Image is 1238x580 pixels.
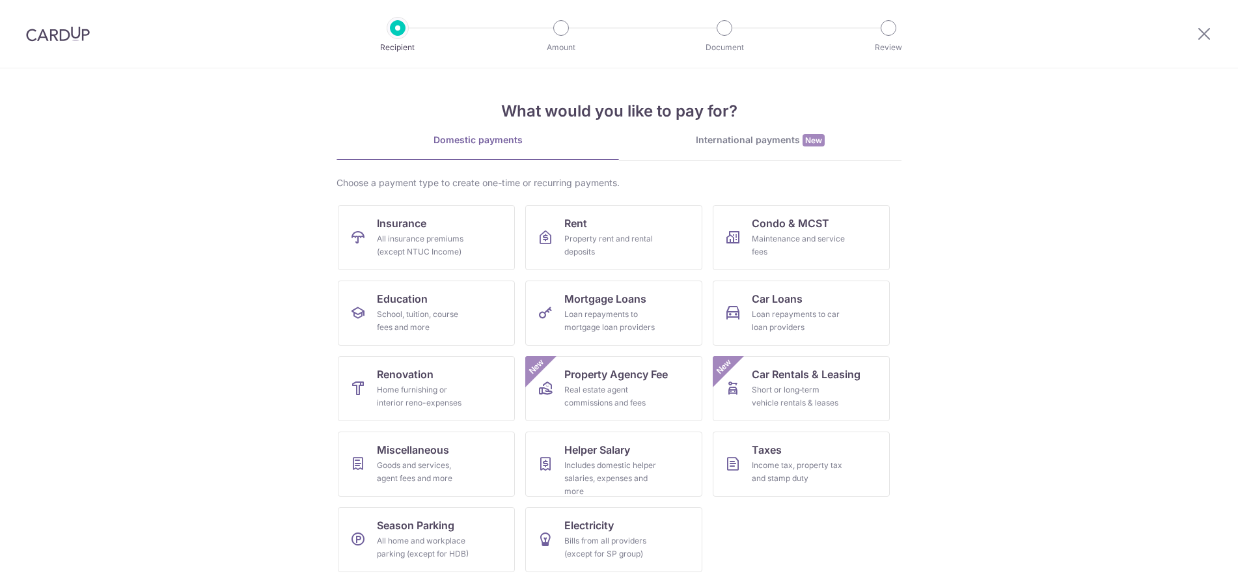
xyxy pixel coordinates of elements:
[752,232,846,258] div: Maintenance and service fees
[377,534,471,560] div: All home and workplace parking (except for HDB)
[713,432,890,497] a: TaxesIncome tax, property tax and stamp duty
[752,442,782,458] span: Taxes
[564,383,658,409] div: Real estate agent commissions and fees
[338,281,515,346] a: EducationSchool, tuition, course fees and more
[338,507,515,572] a: Season ParkingAll home and workplace parking (except for HDB)
[564,534,658,560] div: Bills from all providers (except for SP group)
[752,383,846,409] div: Short or long‑term vehicle rentals & leases
[377,366,433,382] span: Renovation
[676,41,773,54] p: Document
[338,432,515,497] a: MiscellaneousGoods and services, agent fees and more
[840,41,937,54] p: Review
[337,133,619,146] div: Domestic payments
[338,356,515,421] a: RenovationHome furnishing or interior reno-expenses
[525,356,702,421] a: Property Agency FeeReal estate agent commissions and feesNew
[564,308,658,334] div: Loan repayments to mortgage loan providers
[752,215,829,231] span: Condo & MCST
[564,366,668,382] span: Property Agency Fee
[752,366,860,382] span: Car Rentals & Leasing
[377,215,426,231] span: Insurance
[564,232,658,258] div: Property rent and rental deposits
[713,356,890,421] a: Car Rentals & LeasingShort or long‑term vehicle rentals & leasesNew
[525,281,702,346] a: Mortgage LoansLoan repayments to mortgage loan providers
[377,308,471,334] div: School, tuition, course fees and more
[337,100,901,123] h4: What would you like to pay for?
[564,459,658,498] div: Includes domestic helper salaries, expenses and more
[377,442,449,458] span: Miscellaneous
[713,281,890,346] a: Car LoansLoan repayments to car loan providers
[752,308,846,334] div: Loan repayments to car loan providers
[713,356,735,378] span: New
[377,291,428,307] span: Education
[350,41,446,54] p: Recipient
[564,215,587,231] span: Rent
[564,442,630,458] span: Helper Salary
[338,205,515,270] a: InsuranceAll insurance premiums (except NTUC Income)
[564,291,646,307] span: Mortgage Loans
[564,518,614,533] span: Electricity
[752,291,803,307] span: Car Loans
[619,133,901,147] div: International payments
[713,205,890,270] a: Condo & MCSTMaintenance and service fees
[525,507,702,572] a: ElectricityBills from all providers (except for SP group)
[26,26,90,42] img: CardUp
[1155,541,1225,573] iframe: Opens a widget where you can find more information
[526,356,547,378] span: New
[377,383,471,409] div: Home furnishing or interior reno-expenses
[752,459,846,485] div: Income tax, property tax and stamp duty
[803,134,825,146] span: New
[513,41,609,54] p: Amount
[377,518,454,533] span: Season Parking
[377,459,471,485] div: Goods and services, agent fees and more
[377,232,471,258] div: All insurance premiums (except NTUC Income)
[337,176,901,189] div: Choose a payment type to create one-time or recurring payments.
[525,205,702,270] a: RentProperty rent and rental deposits
[525,432,702,497] a: Helper SalaryIncludes domestic helper salaries, expenses and more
